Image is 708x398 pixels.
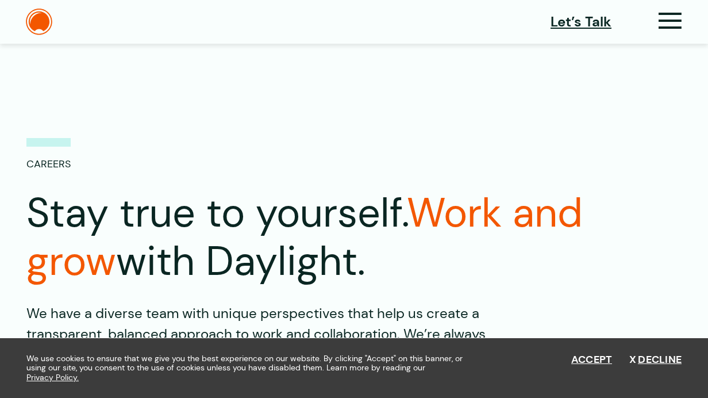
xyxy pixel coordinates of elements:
a: Let’s Talk [551,12,611,32]
p: We have a diverse team with unique perspectives that help us create a transparent, balanced appro... [26,303,531,365]
span: Work and grow [26,187,583,288]
img: The Daylight Studio Logo [26,9,52,35]
a: Privacy Policy. [26,373,79,382]
button: Decline [629,354,682,366]
button: Accept [571,354,613,366]
p: Careers [26,138,71,172]
h1: Stay true to yourself. with Daylight. [26,189,682,286]
span: We use cookies to ensure that we give you the best experience on our website. By clicking "Accept... [26,354,472,382]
